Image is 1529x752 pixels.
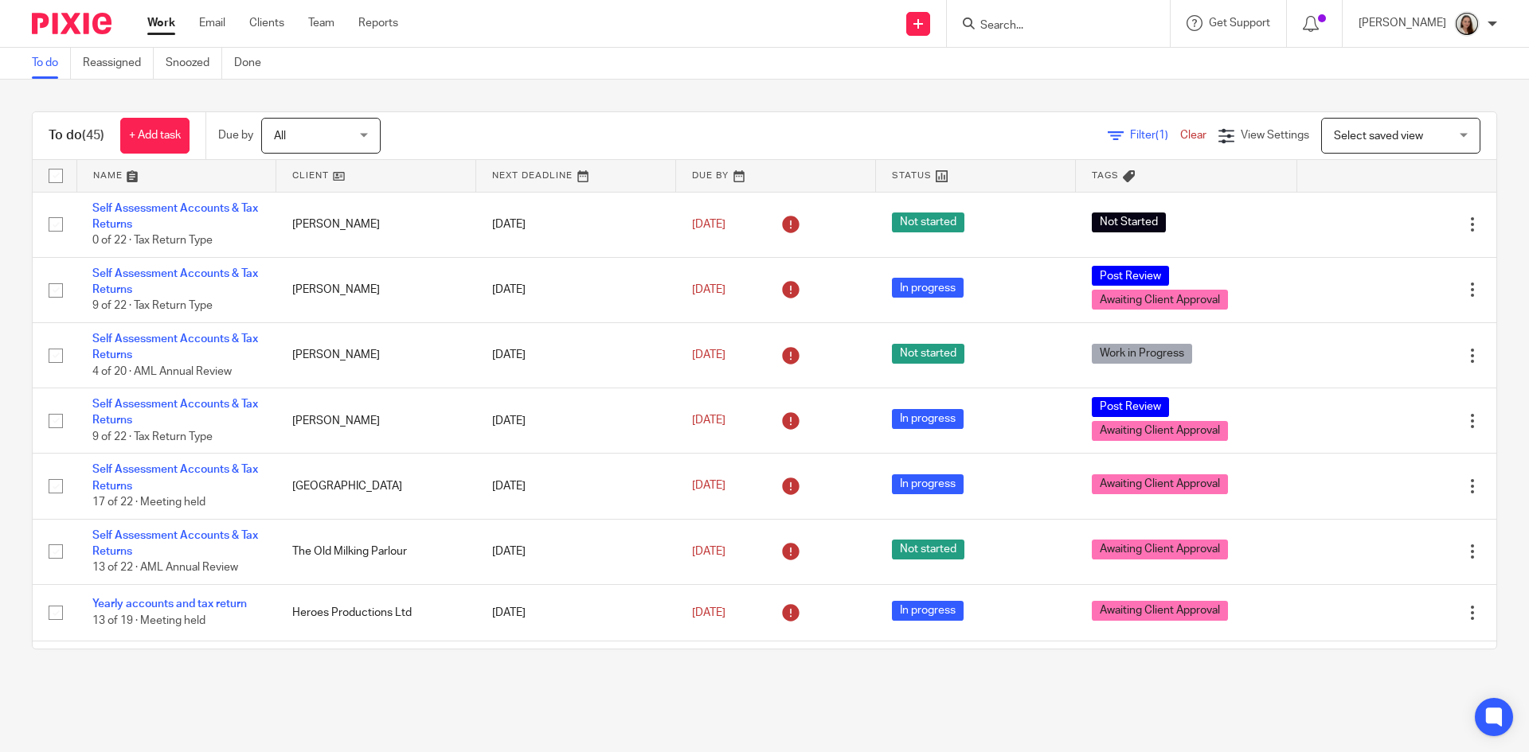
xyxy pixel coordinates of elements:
a: Email [199,15,225,31]
a: + Add task [120,118,190,154]
td: [DATE] [476,584,676,641]
td: [PERSON_NAME] [276,257,476,322]
span: 9 of 22 · Tax Return Type [92,431,213,442]
a: Team [308,15,334,31]
a: Work [147,15,175,31]
td: [DATE] [476,641,676,707]
a: Self Assessment Accounts & Tax Returns [92,530,258,557]
span: Not started [892,344,964,364]
a: Reassigned [83,48,154,79]
span: Awaiting Client Approval [1092,290,1228,310]
td: [DATE] [476,388,676,454]
span: [DATE] [692,415,725,427]
span: [DATE] [692,481,725,492]
span: [DATE] [692,349,725,360]
span: View Settings [1241,130,1309,141]
span: [DATE] [692,219,725,230]
span: Not started [892,212,964,232]
td: Heroes Productions Ltd [276,584,476,641]
img: Pixie [32,13,111,34]
a: Reports [358,15,398,31]
span: (1) [1156,130,1168,141]
span: [DATE] [692,546,725,557]
p: Due by [218,127,253,143]
span: Awaiting Client Approval [1092,474,1228,494]
a: Done [234,48,273,79]
span: Awaiting Client Approval [1092,421,1228,441]
span: Awaiting Client Approval [1092,540,1228,559]
a: Clear [1180,130,1206,141]
span: 17 of 22 · Meeting held [92,497,205,508]
a: Self Assessment Accounts & Tax Returns [92,333,258,360]
h1: To do [49,127,104,144]
span: Post Review [1092,397,1169,417]
span: Post Review [1092,266,1169,286]
span: 0 of 22 · Tax Return Type [92,235,213,246]
td: [DATE] [476,192,676,257]
img: Profile.png [1454,11,1480,37]
span: Select saved view [1334,131,1423,142]
td: [PERSON_NAME] [276,322,476,388]
span: In progress [892,278,964,298]
a: Snoozed [166,48,222,79]
span: In progress [892,601,964,621]
span: Not Started [1092,212,1166,232]
span: All [274,131,286,142]
td: [DATE] [476,322,676,388]
span: Get Support [1209,18,1270,29]
span: 13 of 19 · Meeting held [92,615,205,626]
span: In progress [892,409,964,429]
td: The Old Milking Parlour [276,519,476,584]
a: Yearly accounts and tax return [92,598,247,610]
p: [PERSON_NAME] [1359,15,1446,31]
span: In progress [892,474,964,494]
span: Tags [1092,171,1119,180]
span: (45) [82,129,104,142]
span: Awaiting Client Approval [1092,601,1228,621]
a: Self Assessment Accounts & Tax Returns [92,203,258,230]
span: Filter [1130,130,1180,141]
span: 4 of 20 · AML Annual Review [92,366,232,377]
a: Self Assessment Accounts & Tax Returns [92,464,258,491]
a: Self Assessment Accounts & Tax Returns [92,268,258,295]
span: [DATE] [692,607,725,618]
a: Clients [249,15,284,31]
td: [PERSON_NAME] [276,192,476,257]
td: [GEOGRAPHIC_DATA] [276,454,476,519]
input: Search [979,19,1122,33]
td: [PERSON_NAME] [276,388,476,454]
span: Not started [892,540,964,559]
a: Self Assessment Accounts & Tax Returns [92,399,258,426]
td: [DATE] [476,519,676,584]
td: [DATE] [476,257,676,322]
td: [DATE] [476,454,676,519]
span: [DATE] [692,284,725,295]
span: 13 of 22 · AML Annual Review [92,562,238,573]
a: To do [32,48,71,79]
span: 9 of 22 · Tax Return Type [92,301,213,312]
span: Work in Progress [1092,344,1192,364]
td: The Shepton Cobbler [276,641,476,707]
